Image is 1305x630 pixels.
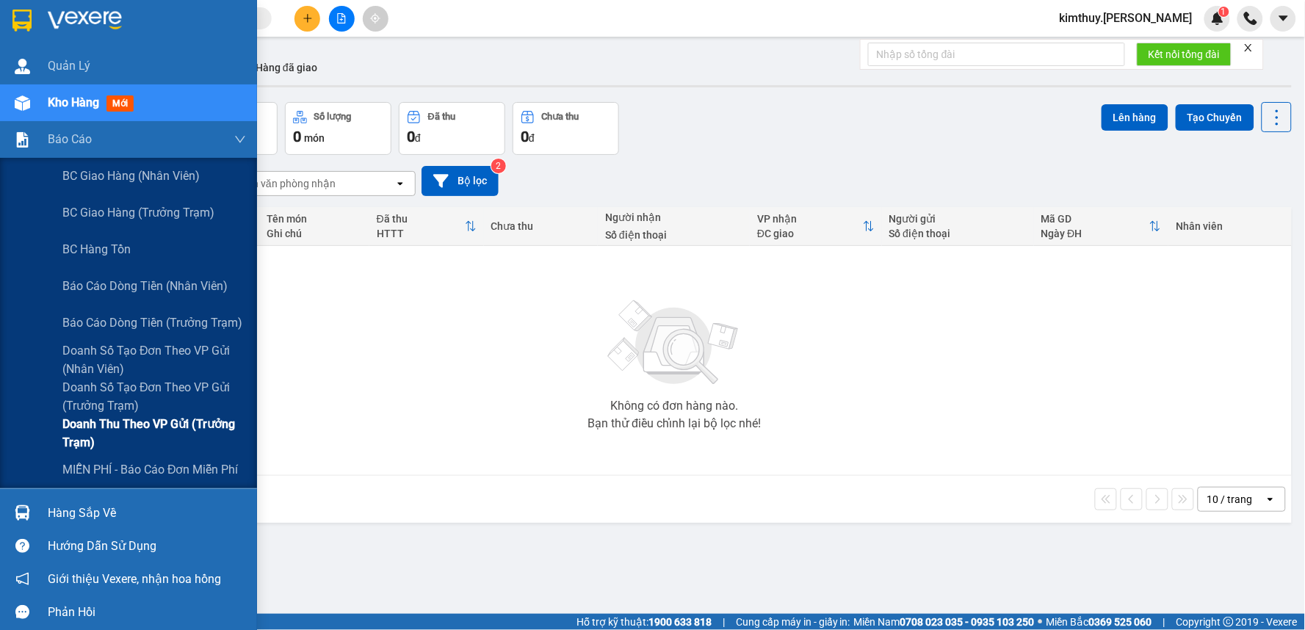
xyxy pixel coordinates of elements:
[723,614,725,630] span: |
[854,614,1035,630] span: Miền Nam
[48,502,246,524] div: Hàng sắp về
[48,57,90,75] span: Quản Lý
[314,112,352,122] div: Số lượng
[15,605,29,619] span: message
[62,460,239,479] span: MIỄN PHÍ - Báo cáo đơn miễn phí
[736,614,850,630] span: Cung cấp máy in - giấy in:
[285,102,391,155] button: Số lượng0món
[513,102,619,155] button: Chưa thu0đ
[15,539,29,553] span: question-circle
[15,59,30,74] img: warehouse-icon
[529,132,535,144] span: đ
[648,616,712,628] strong: 1900 633 818
[422,166,499,196] button: Bộ lọc
[1137,43,1232,66] button: Kết nối tổng đài
[48,95,99,109] span: Kho hàng
[1089,616,1152,628] strong: 0369 525 060
[491,220,591,232] div: Chưa thu
[1041,228,1150,239] div: Ngày ĐH
[15,95,30,111] img: warehouse-icon
[377,213,465,225] div: Đã thu
[62,415,246,452] span: Doanh thu theo VP gửi (Trưởng Trạm)
[605,211,742,223] div: Người nhận
[62,341,246,378] span: Doanh số tạo đơn theo VP gửi (nhân viên)
[491,159,506,173] sup: 2
[1046,614,1152,630] span: Miền Bắc
[267,213,362,225] div: Tên món
[521,128,529,145] span: 0
[62,378,246,415] span: Doanh số tạo đơn theo VP gửi (trưởng trạm)
[62,167,200,185] span: BC giao hàng (nhân viên)
[363,6,388,32] button: aim
[576,614,712,630] span: Hỗ trợ kỹ thuật:
[868,43,1125,66] input: Nhập số tổng đài
[293,128,301,145] span: 0
[1041,213,1150,225] div: Mã GD
[1270,6,1296,32] button: caret-down
[1244,12,1257,25] img: phone-icon
[62,314,242,332] span: Báo cáo dòng tiền (trưởng trạm)
[1243,43,1254,53] span: close
[889,213,1027,225] div: Người gửi
[399,102,505,155] button: Đã thu0đ
[15,505,30,521] img: warehouse-icon
[1149,46,1220,62] span: Kết nối tổng đài
[48,130,92,148] span: Báo cáo
[15,572,29,586] span: notification
[1176,104,1254,131] button: Tạo Chuyến
[750,207,881,246] th: Toggle SortBy
[610,400,738,412] div: Không có đơn hàng nào.
[1265,493,1276,505] svg: open
[1207,492,1253,507] div: 10 / trang
[48,601,246,623] div: Phản hồi
[605,229,742,241] div: Số điện thoại
[1219,7,1229,17] sup: 1
[329,6,355,32] button: file-add
[757,213,862,225] div: VP nhận
[1102,104,1168,131] button: Lên hàng
[369,207,484,246] th: Toggle SortBy
[12,10,32,32] img: logo-vxr
[377,228,465,239] div: HTTT
[304,132,325,144] span: món
[106,95,134,112] span: mới
[415,132,421,144] span: đ
[542,112,579,122] div: Chưa thu
[1221,7,1226,17] span: 1
[336,13,347,23] span: file-add
[588,418,761,430] div: Bạn thử điều chỉnh lại bộ lọc nhé!
[889,228,1027,239] div: Số điện thoại
[1176,220,1284,232] div: Nhân viên
[62,203,214,222] span: BC giao hàng (trưởng trạm)
[62,277,228,295] span: Báo cáo dòng tiền (nhân viên)
[48,535,246,557] div: Hướng dẫn sử dụng
[1034,207,1169,246] th: Toggle SortBy
[900,616,1035,628] strong: 0708 023 035 - 0935 103 250
[407,128,415,145] span: 0
[244,50,329,85] button: Hàng đã giao
[1048,9,1204,27] span: kimthuy.[PERSON_NAME]
[370,13,380,23] span: aim
[15,132,30,148] img: solution-icon
[1163,614,1165,630] span: |
[303,13,313,23] span: plus
[601,292,748,394] img: svg+xml;base64,PHN2ZyBjbGFzcz0ibGlzdC1wbHVnX19zdmciIHhtbG5zPSJodHRwOi8vd3d3LnczLm9yZy8yMDAwL3N2Zy...
[234,176,336,191] div: Chọn văn phòng nhận
[757,228,862,239] div: ĐC giao
[48,570,221,588] span: Giới thiệu Vexere, nhận hoa hồng
[294,6,320,32] button: plus
[1038,619,1043,625] span: ⚪️
[267,228,362,239] div: Ghi chú
[62,240,131,258] span: BC hàng tồn
[1211,12,1224,25] img: icon-new-feature
[428,112,455,122] div: Đã thu
[234,134,246,145] span: down
[1277,12,1290,25] span: caret-down
[1223,617,1234,627] span: copyright
[394,178,406,189] svg: open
